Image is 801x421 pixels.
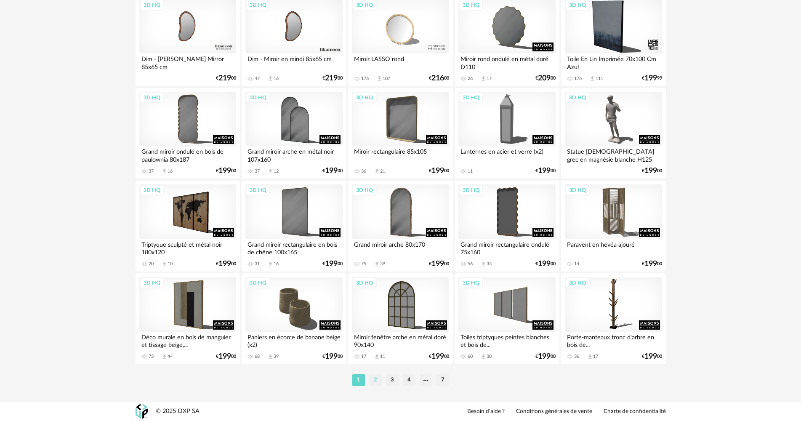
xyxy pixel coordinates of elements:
span: 199 [431,168,444,174]
a: 3D HQ Grand miroir rectangulaire ondulé 75x160 56 Download icon 33 €19900 [455,181,559,272]
div: 3D HQ [565,92,590,103]
span: 199 [644,261,657,267]
div: 17 [361,354,366,360]
div: 37 [149,168,154,174]
div: 33 [487,261,492,267]
div: 3D HQ [459,92,483,103]
div: 3D HQ [459,185,483,196]
div: 11 [380,354,385,360]
li: 3 [386,374,399,386]
li: 2 [369,374,382,386]
div: 17 [593,354,598,360]
span: 199 [218,168,231,174]
span: Download icon [480,261,487,267]
div: € 00 [535,168,556,174]
span: 199 [431,261,444,267]
div: 11 [468,168,473,174]
div: 36 [574,354,579,360]
span: 199 [644,354,657,360]
img: OXP [136,404,148,419]
div: 3D HQ [246,185,270,196]
div: 47 [255,76,260,82]
div: Toiles triptyques peintes blanches et bois de... [458,332,555,349]
div: 20 [149,261,154,267]
div: € 00 [429,354,449,360]
div: 39 [274,354,279,360]
span: Download icon [589,75,596,82]
div: Déco murale en bois de manguier et tissage beige,... [139,332,236,349]
div: 73 [149,354,154,360]
a: 3D HQ Grand miroir arche en métal noir 107x160 37 Download icon 12 €19900 [242,88,346,179]
span: 219 [218,75,231,81]
span: Download icon [376,75,383,82]
div: 176 [361,76,369,82]
div: € 00 [642,261,662,267]
div: 36 [361,168,366,174]
div: 16 [274,76,279,82]
span: 199 [325,168,338,174]
a: 3D HQ Paravent en hévéa ajouré 14 €19900 [561,181,665,272]
span: 199 [218,354,231,360]
a: 3D HQ Paniers en écorce de banane beige (x2) 68 Download icon 39 €19900 [242,273,346,364]
div: 3D HQ [352,277,377,288]
div: Lanternes en acier et verre (x2) [458,146,555,163]
div: Grand miroir arche 80x170 [352,239,449,256]
div: 21 [380,168,385,174]
span: 209 [538,75,551,81]
span: 199 [538,168,551,174]
div: Miroir LASSO rond [352,53,449,70]
div: 3D HQ [140,185,164,196]
div: 10 [168,261,173,267]
span: Download icon [374,168,380,174]
div: 176 [574,76,582,82]
div: € 00 [322,354,343,360]
div: 30 [487,354,492,360]
div: 26 [468,76,473,82]
span: 219 [325,75,338,81]
div: 31 [255,261,260,267]
div: Grand miroir rectangulaire ondulé 75x160 [458,239,555,256]
span: Download icon [161,168,168,174]
a: 3D HQ Grand miroir rectangulaire en bois de chêne 100x165 31 Download icon 16 €19900 [242,181,346,272]
div: Statue [DEMOGRAPHIC_DATA] grec en magnésie blanche H125 [565,146,662,163]
div: € 00 [429,168,449,174]
a: Besoin d'aide ? [467,408,505,416]
div: Dim - Miroir en mindi 85x65 cm [245,53,342,70]
div: 3D HQ [459,277,483,288]
span: Download icon [267,261,274,267]
a: 3D HQ Statue [DEMOGRAPHIC_DATA] grec en magnésie blanche H125 €19900 [561,88,665,179]
a: 3D HQ Porte-manteaux tronc d'arbre en bois de... 36 Download icon 17 €19900 [561,273,665,364]
div: Triptyque sculpté et métal noir 180x120 [139,239,236,256]
div: 3D HQ [352,185,377,196]
span: Download icon [267,354,274,360]
div: 3D HQ [565,185,590,196]
div: € 00 [642,354,662,360]
span: 199 [218,261,231,267]
div: € 00 [322,261,343,267]
span: Download icon [267,168,274,174]
div: Miroir fenêtre arche en métal doré 90x140 [352,332,449,349]
div: 3D HQ [565,277,590,288]
div: Porte-manteaux tronc d'arbre en bois de... [565,332,662,349]
div: 111 [596,76,603,82]
div: 39 [380,261,385,267]
span: Download icon [480,75,487,82]
a: Conditions générales de vente [516,408,592,416]
div: 3D HQ [140,92,164,103]
div: 56 [468,261,473,267]
div: 16 [168,168,173,174]
div: € 00 [216,168,236,174]
div: Paravent en hévéa ajouré [565,239,662,256]
div: Miroir rond ondulé en métal doré D110 [458,53,555,70]
div: 37 [255,168,260,174]
span: 199 [325,354,338,360]
div: € 00 [429,261,449,267]
div: € 00 [535,261,556,267]
a: 3D HQ Déco murale en bois de manguier et tissage beige,... 73 Download icon 44 €19900 [136,273,240,364]
div: € 00 [429,75,449,81]
div: 12 [274,168,279,174]
div: € 00 [216,354,236,360]
span: Download icon [480,354,487,360]
span: Download icon [374,261,380,267]
a: Charte de confidentialité [604,408,666,416]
